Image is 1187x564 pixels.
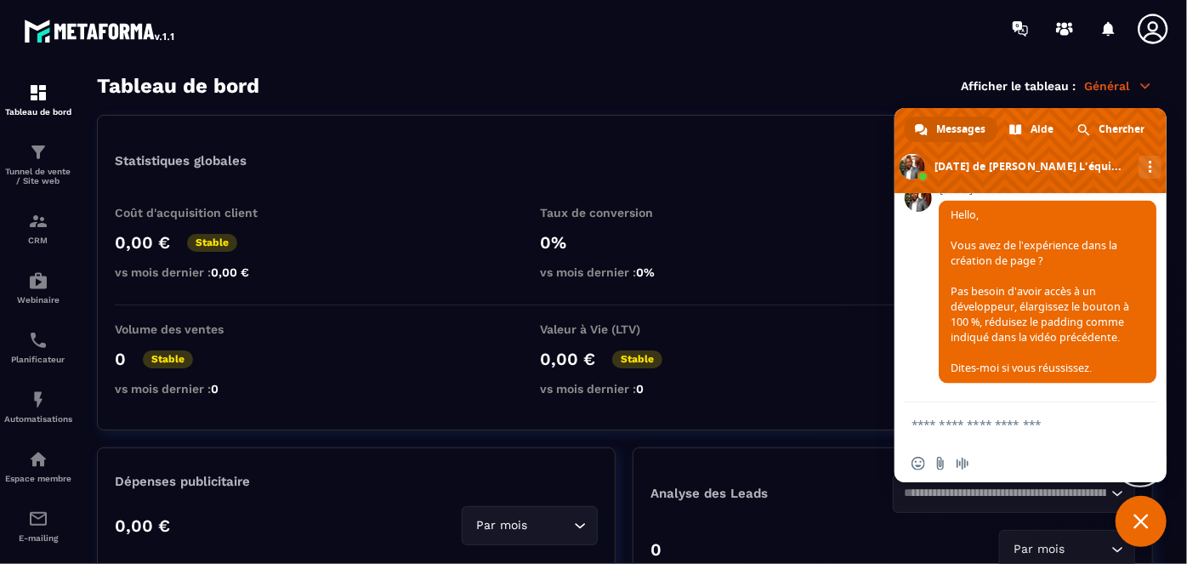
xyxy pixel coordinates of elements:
p: Afficher le tableau : [961,79,1076,93]
img: formation [28,83,48,103]
p: 0,00 € [115,516,170,536]
p: Analyse des Leads [650,486,893,501]
p: 0 [650,539,662,560]
a: Messages [905,117,997,142]
p: 0 [115,349,126,369]
img: scheduler [28,330,48,350]
a: formationformationTableau de bord [4,70,72,129]
p: Webinaire [4,295,72,305]
a: automationsautomationsEspace membre [4,436,72,496]
p: Taux de conversion [540,206,710,219]
p: Général [1084,78,1153,94]
p: Tableau de bord [4,107,72,117]
p: Stable [143,350,193,368]
input: Search for option [531,516,570,535]
a: Chercher [1067,117,1156,142]
p: Stable [187,234,237,252]
img: email [28,509,48,529]
a: formationformationTunnel de vente / Site web [4,129,72,198]
span: Par mois [1010,540,1069,559]
a: automationsautomationsWebinaire [4,258,72,317]
span: Hello, Vous avez de l'expérience dans la création de page ? Pas besoin d'avoir accès à un dévelop... [951,208,1129,375]
a: schedulerschedulerPlanificateur [4,317,72,377]
p: vs mois dernier : [540,382,710,396]
img: formation [28,142,48,162]
h3: Tableau de bord [97,74,259,98]
img: automations [28,449,48,470]
span: 0 [636,382,644,396]
p: Dépenses publicitaire [115,474,598,489]
span: Message audio [956,457,969,470]
span: Aide [1031,117,1054,142]
input: Search for option [1069,540,1107,559]
span: 0 [211,382,219,396]
div: Search for option [462,506,598,545]
a: Aide [999,117,1065,142]
p: Valeur à Vie (LTV) [540,322,710,336]
p: Tunnel de vente / Site web [4,167,72,185]
p: Automatisations [4,414,72,424]
span: Chercher [1099,117,1144,142]
p: 0,00 € [540,349,595,369]
span: Envoyer un fichier [934,457,947,470]
a: emailemailE-mailing [4,496,72,555]
p: vs mois dernier : [540,265,710,279]
span: Messages [936,117,985,142]
p: E-mailing [4,533,72,543]
img: automations [28,271,48,291]
p: CRM [4,236,72,245]
p: Planificateur [4,355,72,364]
span: 0% [636,265,655,279]
p: Volume des ventes [115,322,285,336]
p: Statistiques globales [115,153,247,168]
p: vs mois dernier : [115,382,285,396]
p: 0,00 € [115,232,170,253]
img: formation [28,211,48,231]
p: Stable [612,350,662,368]
p: Espace membre [4,474,72,483]
span: 0,00 € [211,265,249,279]
div: Search for option [893,474,1135,513]
p: Coût d'acquisition client [115,206,285,219]
a: Fermer le chat [1116,496,1167,547]
img: logo [24,15,177,46]
textarea: Entrez votre message... [912,402,1116,445]
img: automations [28,390,48,410]
p: 0% [540,232,710,253]
p: vs mois dernier : [115,265,285,279]
span: Par mois [473,516,531,535]
span: Insérer un emoji [912,457,925,470]
input: Search for option [904,484,1107,503]
a: formationformationCRM [4,198,72,258]
a: automationsautomationsAutomatisations [4,377,72,436]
